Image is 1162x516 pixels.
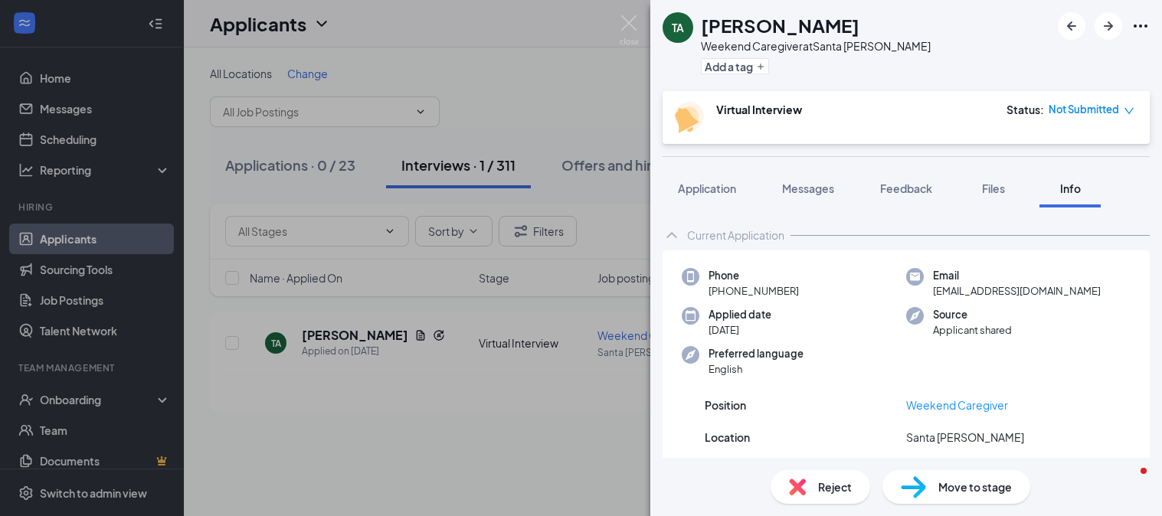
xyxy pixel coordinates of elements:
[709,268,799,283] span: Phone
[906,429,1024,446] span: Santa [PERSON_NAME]
[938,478,1012,495] span: Move to stage
[687,227,784,243] div: Current Application
[701,58,769,74] button: PlusAdd a tag
[982,181,1005,195] span: Files
[756,62,765,71] svg: Plus
[1110,464,1147,501] iframe: Intercom live chat
[906,398,1008,412] a: Weekend Caregiver
[1131,17,1150,35] svg: Ellipses
[1049,102,1119,117] span: Not Submitted
[709,283,799,299] span: [PHONE_NUMBER]
[1095,12,1122,40] button: ArrowRight
[1007,102,1044,117] div: Status :
[1062,17,1081,35] svg: ArrowLeftNew
[672,20,684,35] div: TA
[933,322,1012,338] span: Applicant shared
[1124,106,1134,116] span: down
[933,283,1101,299] span: [EMAIL_ADDRESS][DOMAIN_NAME]
[705,429,750,446] span: Location
[933,307,1012,322] span: Source
[709,361,804,377] span: English
[709,322,771,338] span: [DATE]
[880,181,932,195] span: Feedback
[1058,12,1085,40] button: ArrowLeftNew
[701,38,931,54] div: Weekend Caregiver at Santa [PERSON_NAME]
[705,397,746,413] span: Position
[818,478,852,495] span: Reject
[1060,181,1081,195] span: Info
[709,346,804,361] span: Preferred language
[1099,17,1118,35] svg: ArrowRight
[678,181,736,195] span: Application
[782,181,834,195] span: Messages
[701,12,859,38] h1: [PERSON_NAME]
[716,103,802,116] b: Virtual Interview
[663,226,681,244] svg: ChevronUp
[933,268,1101,283] span: Email
[709,307,771,322] span: Applied date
